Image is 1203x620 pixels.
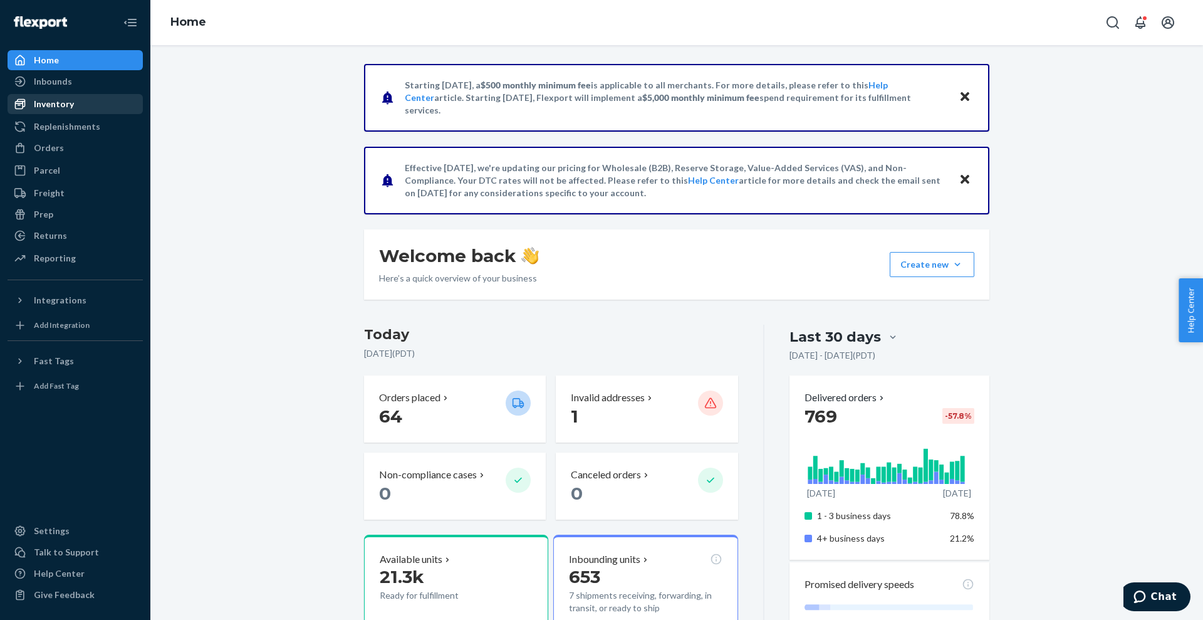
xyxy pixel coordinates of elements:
button: Invalid addresses 1 [556,376,737,443]
button: Give Feedback [8,585,143,605]
img: hand-wave emoji [521,247,539,265]
h3: Today [364,325,738,345]
p: Promised delivery speeds [805,577,914,592]
button: Delivered orders [805,391,887,405]
button: Non-compliance cases 0 [364,453,546,520]
ol: breadcrumbs [160,4,216,41]
span: 21.3k [380,566,424,587]
div: Freight [34,187,65,199]
div: Add Integration [34,320,90,330]
div: Talk to Support [34,546,99,559]
div: Integrations [34,294,86,307]
div: Replenishments [34,120,100,133]
div: Returns [34,229,67,242]
a: Inventory [8,94,143,114]
a: Returns [8,226,143,246]
span: 0 [379,483,391,504]
p: Orders placed [379,391,440,405]
p: [DATE] - [DATE] ( PDT ) [789,349,875,362]
button: Close Navigation [118,10,143,35]
span: 64 [379,406,402,427]
img: Flexport logo [14,16,67,29]
p: Invalid addresses [571,391,645,405]
button: Help Center [1179,278,1203,342]
button: Open Search Box [1100,10,1125,35]
p: [DATE] ( PDT ) [364,347,738,360]
iframe: Opens a widget where you can chat to one of our agents [1123,582,1190,614]
p: Effective [DATE], we're updating our pricing for Wholesale (B2B), Reserve Storage, Value-Added Se... [405,162,947,199]
span: 769 [805,406,837,427]
div: Give Feedback [34,589,95,601]
p: [DATE] [943,487,971,500]
button: Open notifications [1128,10,1153,35]
p: Starting [DATE], a is applicable to all merchants. For more details, please refer to this article... [405,79,947,117]
span: 1 [571,406,578,427]
a: Reporting [8,248,143,268]
a: Home [8,50,143,70]
span: 653 [569,566,600,587]
a: Add Fast Tag [8,376,143,396]
a: Add Integration [8,315,143,335]
div: Inbounds [34,75,72,88]
div: Parcel [34,164,60,177]
a: Settings [8,521,143,541]
div: Reporting [34,252,76,265]
button: Open account menu [1155,10,1180,35]
p: Non-compliance cases [379,468,477,482]
button: Talk to Support [8,542,143,562]
button: Fast Tags [8,351,143,371]
a: Help Center [688,175,739,186]
span: 21.2% [950,533,974,544]
div: -57.8 % [942,408,974,424]
p: 4+ business days [817,532,940,545]
span: 0 [571,483,583,504]
h1: Welcome back [379,244,539,267]
span: $500 monthly minimum fee [481,80,591,90]
p: 7 shipments receiving, forwarding, in transit, or ready to ship [569,589,722,614]
p: Canceled orders [571,468,641,482]
div: Fast Tags [34,355,74,367]
span: $5,000 monthly minimum fee [642,92,759,103]
div: Add Fast Tag [34,381,79,391]
p: Here’s a quick overview of your business [379,272,539,285]
p: 1 - 3 business days [817,510,940,522]
span: 78.8% [950,510,974,521]
a: Replenishments [8,117,143,137]
a: Help Center [8,564,143,584]
button: Close [957,88,973,107]
p: [DATE] [807,487,835,500]
button: Create new [890,252,974,277]
p: Inbounding units [569,552,640,567]
a: Inbounds [8,71,143,92]
div: Inventory [34,98,74,110]
p: Available units [380,552,442,567]
div: Home [34,54,59,66]
a: Freight [8,183,143,203]
div: Orders [34,142,64,154]
div: Last 30 days [789,327,881,347]
button: Canceled orders 0 [556,453,737,520]
div: Prep [34,208,53,221]
div: Settings [34,525,70,537]
div: Help Center [34,567,85,580]
button: Close [957,171,973,189]
a: Home [170,15,206,29]
button: Integrations [8,290,143,310]
button: Orders placed 64 [364,376,546,443]
a: Prep [8,204,143,224]
a: Parcel [8,160,143,181]
p: Ready for fulfillment [380,589,496,602]
a: Orders [8,138,143,158]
